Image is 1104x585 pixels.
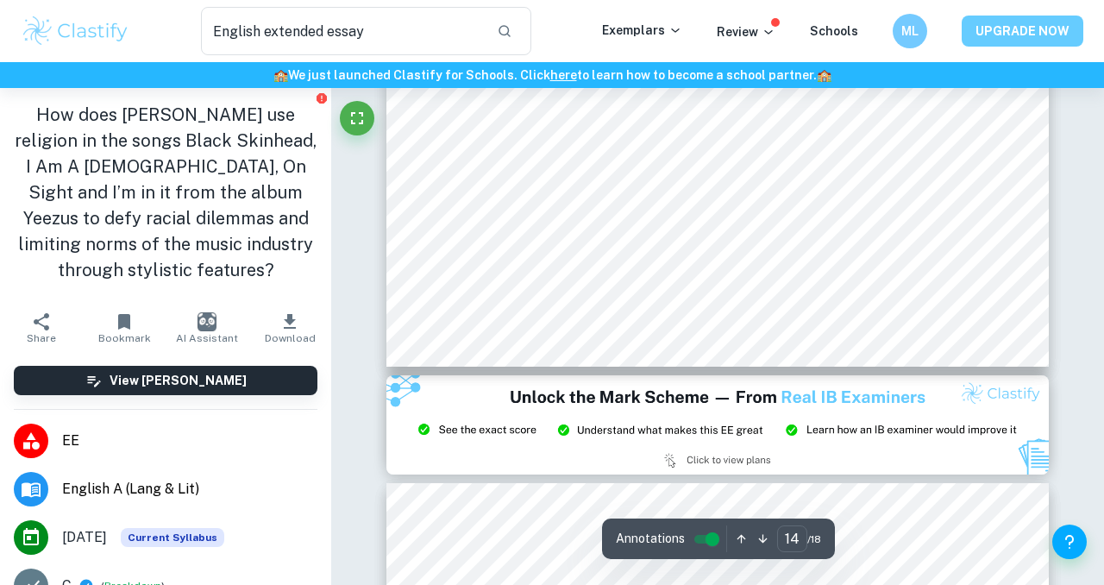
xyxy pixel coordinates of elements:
span: Bookmark [98,332,151,344]
button: AI Assistant [166,304,248,352]
button: ML [893,14,927,48]
button: Help and Feedback [1052,525,1087,559]
span: 🏫 [273,68,288,82]
span: Current Syllabus [121,528,224,547]
span: Share [27,332,56,344]
span: EE [62,431,317,451]
button: Report issue [315,91,328,104]
button: Download [248,304,331,352]
span: English A (Lang & Lit) [62,479,317,500]
h6: ML [900,22,920,41]
span: [DATE] [62,527,107,548]
h6: View [PERSON_NAME] [110,371,247,390]
input: Search for any exemplars... [201,7,483,55]
a: Schools [810,24,858,38]
img: Ad [386,375,1049,475]
span: / 18 [807,532,821,547]
p: Exemplars [602,21,682,40]
p: Review [717,22,775,41]
button: UPGRADE NOW [962,16,1083,47]
button: View [PERSON_NAME] [14,366,317,395]
div: This exemplar is based on the current syllabus. Feel free to refer to it for inspiration/ideas wh... [121,528,224,547]
a: here [550,68,577,82]
h1: How does [PERSON_NAME] use religion in the songs Black Skinhead, I Am A [DEMOGRAPHIC_DATA], On Si... [14,102,317,283]
span: Download [265,332,316,344]
img: Clastify logo [21,14,130,48]
button: Bookmark [83,304,166,352]
img: AI Assistant [198,312,216,331]
span: 🏫 [817,68,831,82]
button: Fullscreen [340,101,374,135]
span: Annotations [616,530,685,548]
h6: We just launched Clastify for Schools. Click to learn how to become a school partner. [3,66,1101,85]
span: AI Assistant [176,332,238,344]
